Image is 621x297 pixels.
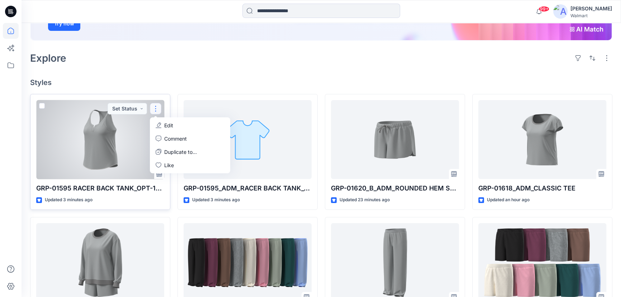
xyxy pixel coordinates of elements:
p: GRP-01595 RACER BACK TANK_OPT-1_DEVELOPMENT [36,183,164,193]
p: GRP-01618_ADM_CLASSIC TEE [478,183,606,193]
div: [PERSON_NAME] [570,4,612,13]
p: Comment [164,135,187,142]
a: Edit [151,119,229,132]
p: Updated 3 minutes ago [192,196,240,204]
p: Updated an hour ago [487,196,530,204]
a: GRP-01620_B_ADM_ROUNDED HEM SHORT [331,100,459,179]
p: Edit [164,122,173,129]
h2: Explore [30,52,66,64]
button: Try now [48,16,80,31]
img: avatar [553,4,568,19]
p: Duplicate to... [164,148,197,156]
a: GRP-01595 RACER BACK TANK_OPT-1_DEVELOPMENT [36,100,164,179]
h4: Styles [30,78,612,87]
div: Walmart [570,13,612,18]
p: GRP-01595_ADM_RACER BACK TANK_OPT-2 & OPT-3_DEVELOPMENT [184,183,312,193]
p: GRP-01620_B_ADM_ROUNDED HEM SHORT [331,183,459,193]
a: GRP-01595_ADM_RACER BACK TANK_OPT-2 & OPT-3_DEVELOPMENT [184,100,312,179]
span: 99+ [539,6,549,12]
p: Updated 23 minutes ago [340,196,390,204]
a: GRP-01618_ADM_CLASSIC TEE [478,100,606,179]
p: Like [164,161,174,169]
p: Updated 3 minutes ago [45,196,93,204]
